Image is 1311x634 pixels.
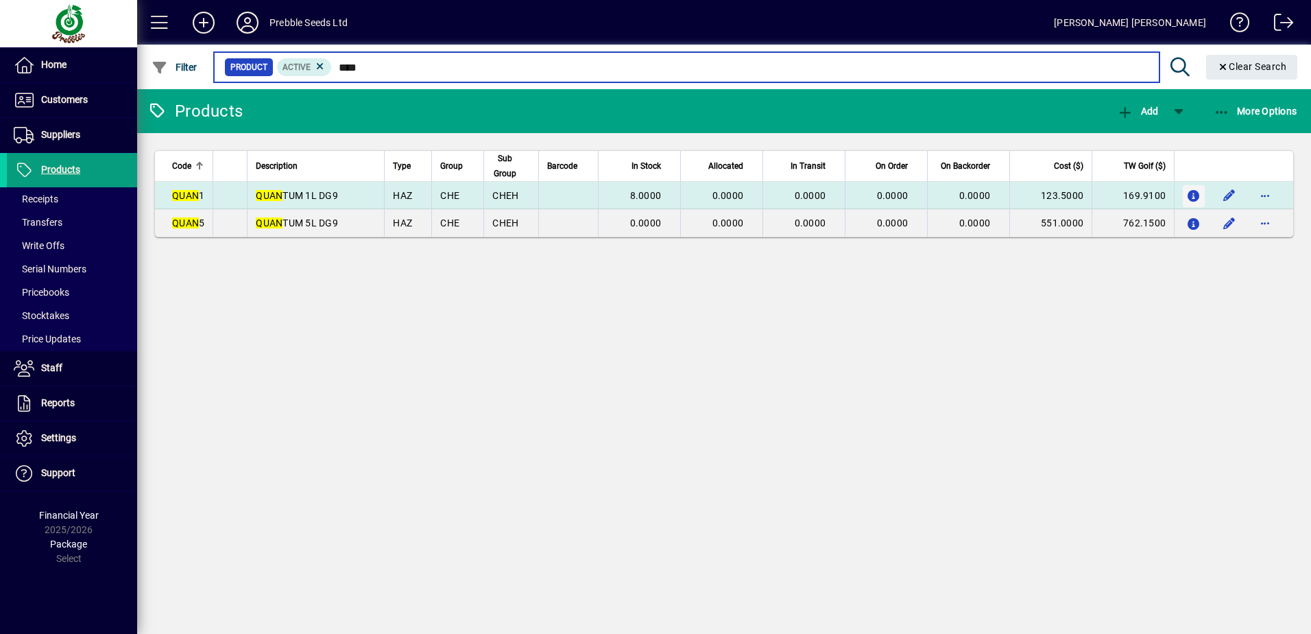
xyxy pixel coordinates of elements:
[393,158,411,174] span: Type
[393,218,412,228] span: HAZ
[256,190,282,201] em: QUAN
[1254,185,1276,207] button: More options
[256,158,376,174] div: Description
[632,158,661,174] span: In Stock
[1217,61,1287,72] span: Clear Search
[795,218,826,228] span: 0.0000
[256,218,338,228] span: TUM 5L DG9
[172,158,204,174] div: Code
[959,218,991,228] span: 0.0000
[7,386,137,421] a: Reports
[440,158,463,174] span: Group
[1218,212,1240,234] button: Edit
[440,158,475,174] div: Group
[14,193,58,204] span: Receipts
[1206,55,1298,80] button: Clear
[148,55,201,80] button: Filter
[7,118,137,152] a: Suppliers
[41,164,80,175] span: Products
[1009,209,1092,237] td: 551.0000
[712,218,744,228] span: 0.0000
[1218,185,1240,207] button: Edit
[7,456,137,491] a: Support
[1054,12,1206,34] div: [PERSON_NAME] [PERSON_NAME]
[1114,99,1162,124] button: Add
[256,218,282,228] em: QUAN
[7,304,137,327] a: Stocktakes
[876,158,908,174] span: On Order
[959,190,991,201] span: 0.0000
[277,58,332,76] mat-chip: Activation Status: Active
[440,190,459,201] span: CHE
[440,218,459,228] span: CHE
[712,190,744,201] span: 0.0000
[14,217,62,228] span: Transfers
[7,327,137,351] a: Price Updates
[1214,106,1297,117] span: More Options
[936,158,1002,174] div: On Backorder
[854,158,920,174] div: On Order
[7,421,137,456] a: Settings
[41,129,80,140] span: Suppliers
[269,12,348,34] div: Prebble Seeds Ltd
[877,218,909,228] span: 0.0000
[172,158,191,174] span: Code
[147,100,243,122] div: Products
[708,158,743,174] span: Allocated
[1210,99,1301,124] button: More Options
[226,10,269,35] button: Profile
[941,158,990,174] span: On Backorder
[1009,182,1092,209] td: 123.5000
[41,94,88,105] span: Customers
[1092,209,1174,237] td: 762.1500
[492,190,518,201] span: CHEH
[230,60,267,74] span: Product
[492,218,518,228] span: CHEH
[39,510,99,521] span: Financial Year
[1220,3,1250,47] a: Knowledge Base
[182,10,226,35] button: Add
[14,333,81,344] span: Price Updates
[1117,106,1158,117] span: Add
[607,158,673,174] div: In Stock
[1124,158,1166,174] span: TW Golf ($)
[41,432,76,443] span: Settings
[877,190,909,201] span: 0.0000
[14,263,86,274] span: Serial Numbers
[547,158,577,174] span: Barcode
[7,351,137,386] a: Staff
[1254,212,1276,234] button: More options
[50,539,87,550] span: Package
[14,310,69,321] span: Stocktakes
[1054,158,1083,174] span: Cost ($)
[256,158,298,174] span: Description
[630,190,662,201] span: 8.0000
[41,467,75,478] span: Support
[547,158,590,174] div: Barcode
[630,218,662,228] span: 0.0000
[14,240,64,251] span: Write Offs
[172,218,199,228] em: QUAN
[7,83,137,117] a: Customers
[41,397,75,408] span: Reports
[393,158,423,174] div: Type
[14,287,69,298] span: Pricebooks
[41,362,62,373] span: Staff
[7,211,137,234] a: Transfers
[791,158,826,174] span: In Transit
[256,190,338,201] span: TUM 1L DG9
[7,234,137,257] a: Write Offs
[7,257,137,281] a: Serial Numbers
[689,158,756,174] div: Allocated
[172,190,204,201] span: 1
[41,59,67,70] span: Home
[1092,182,1174,209] td: 169.9100
[393,190,412,201] span: HAZ
[172,190,199,201] em: QUAN
[7,187,137,211] a: Receipts
[492,151,518,181] span: Sub Group
[172,218,204,228] span: 5
[7,281,137,304] a: Pricebooks
[771,158,838,174] div: In Transit
[1264,3,1294,47] a: Logout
